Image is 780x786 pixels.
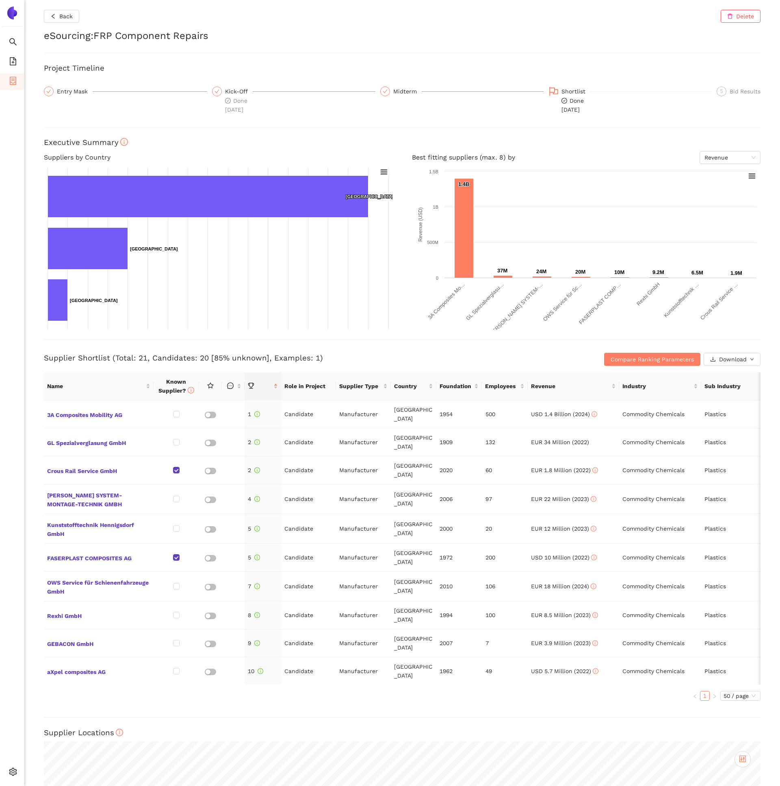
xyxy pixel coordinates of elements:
[591,411,597,417] span: info-circle
[248,411,260,417] span: 1
[436,601,482,629] td: 1994
[391,544,436,572] td: [GEOGRAPHIC_DATA]
[619,372,701,400] th: this column's title is Industry,this column is sortable
[436,484,482,514] td: 2006
[436,544,482,572] td: 1972
[225,97,247,113] span: Done [DATE]
[730,88,760,95] span: Bid Results
[248,525,260,532] span: 5
[47,489,150,509] span: [PERSON_NAME] SYSTEM-MONTAGE-TECHNIK GMBH
[336,544,391,572] td: Manufacturer
[614,269,624,275] text: 10M
[482,657,528,685] td: 49
[561,98,567,104] span: check-circle
[720,89,723,94] span: 5
[710,691,719,701] button: right
[720,691,760,701] div: Page Size
[391,400,436,428] td: [GEOGRAPHIC_DATA]
[578,281,622,326] text: FASERPLAST COMP…
[225,98,231,104] span: check-circle
[130,246,178,251] text: [GEOGRAPHIC_DATA]
[542,281,583,323] text: OWS Service für Sc…
[704,151,756,164] span: Revenue
[693,694,698,699] span: left
[9,54,17,71] span: file-add
[592,467,598,473] span: info-circle
[482,629,528,657] td: 7
[619,544,701,572] td: Commodity Chemicals
[482,484,528,514] td: 97
[248,612,260,618] span: 8
[227,382,234,389] span: message
[44,86,207,96] div: Entry Mask
[619,484,701,514] td: Commodity Chemicals
[44,63,760,73] h3: Project Timeline
[281,372,336,400] th: Role in Project
[482,572,528,601] td: 106
[346,194,394,199] text: [GEOGRAPHIC_DATA]
[281,484,336,514] td: Candidate
[248,382,254,389] span: trophy
[536,268,546,274] text: 24M
[225,86,253,96] div: Kick-Off
[9,765,17,781] span: setting
[57,86,93,96] div: Entry Mask
[391,456,436,484] td: [GEOGRAPHIC_DATA]
[531,382,610,391] span: Revenue
[699,281,739,321] text: Crous Rail Service …
[619,629,701,657] td: Commodity Chemicals
[44,353,522,363] h3: Supplier Shortlist (Total: 21, Candidates: 20 [85% unknown], Examples: 1)
[47,437,150,447] span: GL Spezialverglasung GmbH
[593,668,598,674] span: info-circle
[158,378,194,394] span: Known Supplier?
[336,400,391,428] td: Manufacturer
[436,572,482,601] td: 2010
[339,382,381,391] span: Supplier Type
[383,89,388,94] span: check
[622,382,692,391] span: Industry
[548,86,712,114] div: Shortlistcheck-circleDone[DATE]
[531,583,596,589] span: EUR 18 Million (2024)
[482,544,528,572] td: 200
[704,353,760,366] button: downloadDownloaddown
[531,439,589,445] span: EUR 34 Million (2022)
[652,269,664,275] text: 9.2M
[531,554,597,561] span: USD 10 Million (2022)
[248,583,260,589] span: 7
[482,400,528,428] td: 500
[561,97,584,113] span: Done [DATE]
[336,629,391,657] td: Manufacturer
[47,382,144,391] span: Name
[120,138,128,146] span: info-circle
[619,601,701,629] td: Commodity Chemicals
[248,496,260,502] span: 4
[46,89,51,94] span: check
[44,372,154,400] th: this column's title is Name,this column is sortable
[427,281,466,321] text: 3A Composites Mo…
[691,270,703,276] text: 6.5M
[47,552,150,563] span: FASERPLAST COMPOSITES AG
[336,456,391,484] td: Manufacturer
[719,355,747,364] span: Download
[393,86,422,96] div: Midterm
[433,205,438,209] text: 1B
[336,514,391,544] td: Manufacturer
[391,601,436,629] td: [GEOGRAPHIC_DATA]
[6,6,19,19] img: Logo
[436,276,438,281] text: 0
[254,612,260,618] span: info-circle
[248,668,263,674] span: 10
[591,583,596,589] span: info-circle
[391,572,436,601] td: [GEOGRAPHIC_DATA]
[727,13,733,20] span: delete
[188,387,194,393] span: info-circle
[436,629,482,657] td: 2007
[248,467,260,473] span: 2
[59,12,73,21] span: Back
[619,514,701,544] td: Commodity Chemicals
[531,612,598,618] span: EUR 8.5 Million (2023)
[336,601,391,629] td: Manufacturer
[710,691,719,701] li: Next Page
[531,467,598,473] span: EUR 1.8 Million (2022)
[44,137,760,148] h3: Executive Summary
